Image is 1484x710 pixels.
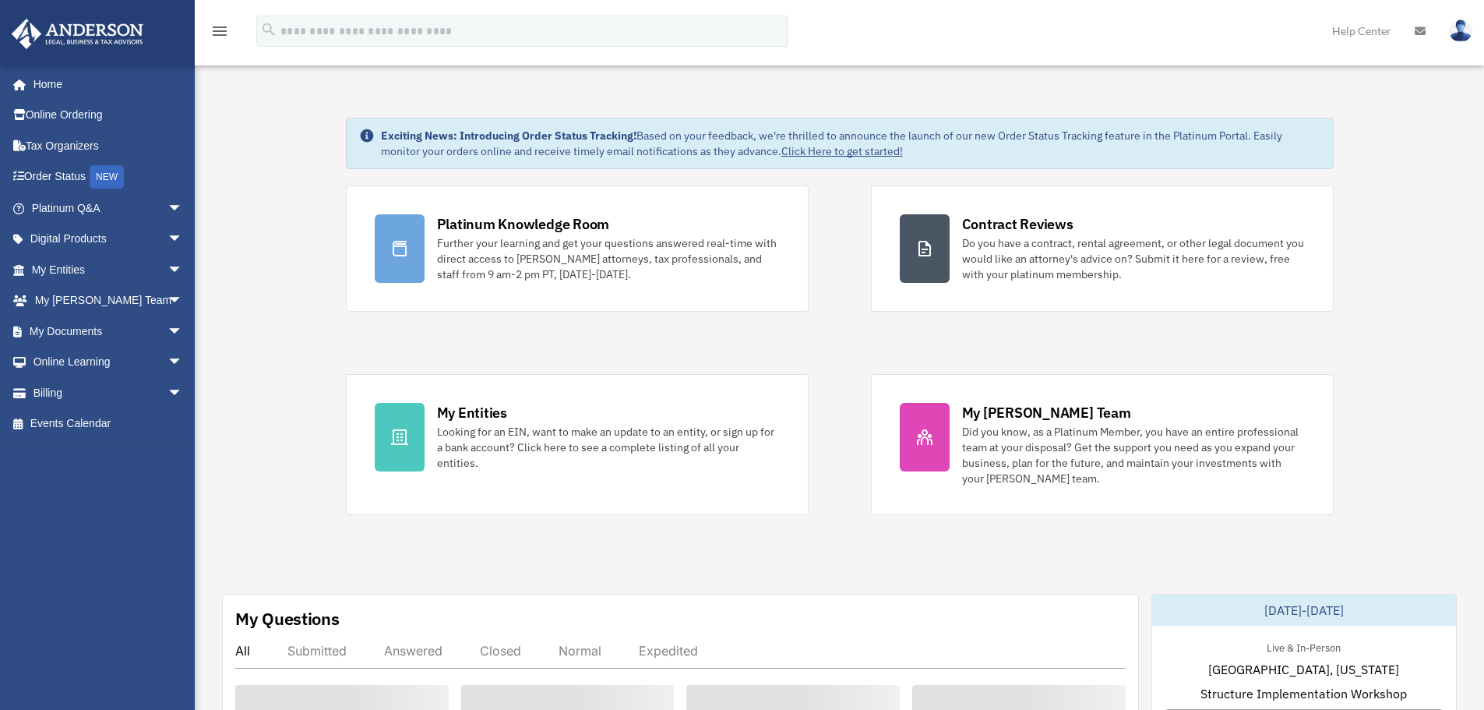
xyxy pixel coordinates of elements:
i: search [260,21,277,38]
div: Based on your feedback, we're thrilled to announce the launch of our new Order Status Tracking fe... [381,128,1320,159]
div: Submitted [287,643,347,659]
a: My [PERSON_NAME] Team Did you know, as a Platinum Member, you have an entire professional team at... [871,374,1334,515]
strong: Exciting News: Introducing Order Status Tracking! [381,129,636,143]
div: Expedited [639,643,698,659]
span: arrow_drop_down [167,377,199,409]
a: Billingarrow_drop_down [11,377,206,408]
a: Online Ordering [11,100,206,131]
div: Closed [480,643,521,659]
div: My [PERSON_NAME] Team [962,403,1131,422]
div: Normal [559,643,601,659]
div: Looking for an EIN, want to make an update to an entity, or sign up for a bank account? Click her... [437,424,780,471]
a: Order StatusNEW [11,161,206,193]
a: Contract Reviews Do you have a contract, rental agreement, or other legal document you would like... [871,185,1334,312]
a: My [PERSON_NAME] Teamarrow_drop_down [11,285,206,316]
span: arrow_drop_down [167,254,199,286]
span: arrow_drop_down [167,224,199,256]
div: Do you have a contract, rental agreement, or other legal document you would like an attorney's ad... [962,235,1305,282]
a: Platinum Q&Aarrow_drop_down [11,193,206,224]
div: Further your learning and get your questions answered real-time with direct access to [PERSON_NAM... [437,235,780,282]
div: My Entities [437,403,507,422]
span: Structure Implementation Workshop [1200,684,1407,703]
div: Live & In-Person [1254,638,1353,655]
a: Events Calendar [11,408,206,440]
div: Answered [384,643,442,659]
a: My Entities Looking for an EIN, want to make an update to an entity, or sign up for a bank accoun... [346,374,809,515]
div: NEW [90,165,124,189]
a: Online Learningarrow_drop_down [11,347,206,378]
img: Anderson Advisors Platinum Portal [7,19,148,49]
a: Platinum Knowledge Room Further your learning and get your questions answered real-time with dire... [346,185,809,312]
div: My Questions [235,607,340,631]
div: Did you know, as a Platinum Member, you have an entire professional team at your disposal? Get th... [962,424,1305,486]
a: Tax Organizers [11,130,206,161]
a: My Entitiesarrow_drop_down [11,254,206,285]
i: menu [210,22,229,41]
a: Home [11,69,199,100]
span: arrow_drop_down [167,347,199,379]
span: [GEOGRAPHIC_DATA], [US_STATE] [1208,660,1399,679]
img: User Pic [1449,19,1472,42]
div: Platinum Knowledge Room [437,214,610,234]
span: arrow_drop_down [167,193,199,224]
div: [DATE]-[DATE] [1152,595,1456,626]
a: My Documentsarrow_drop_down [11,316,206,347]
div: All [235,643,250,659]
div: Contract Reviews [962,214,1073,234]
span: arrow_drop_down [167,285,199,317]
a: Digital Productsarrow_drop_down [11,224,206,255]
a: Click Here to get started! [781,144,903,158]
span: arrow_drop_down [167,316,199,348]
a: menu [210,27,229,41]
